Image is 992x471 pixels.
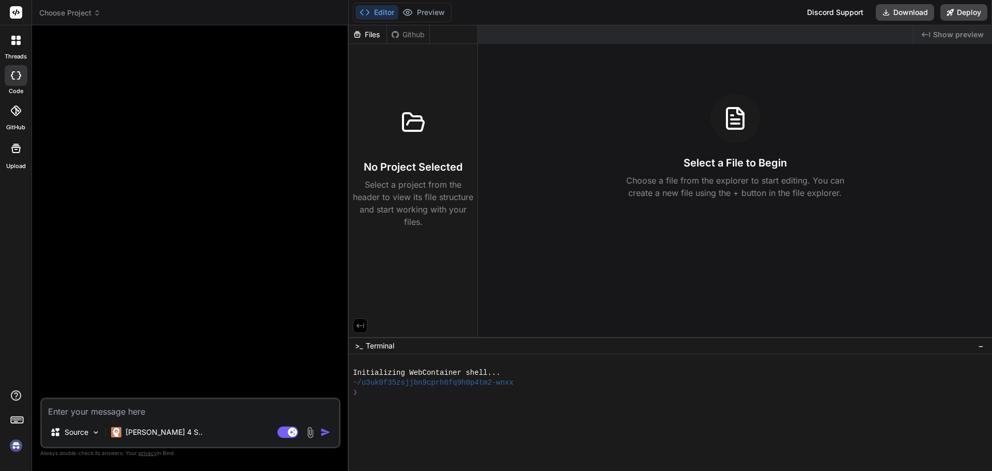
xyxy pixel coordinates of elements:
[353,178,473,228] p: Select a project from the header to view its file structure and start working with your files.
[684,156,787,170] h3: Select a File to Begin
[138,450,157,456] span: privacy
[9,87,23,96] label: code
[355,341,363,351] span: >_
[39,8,101,18] span: Choose Project
[364,160,462,174] h3: No Project Selected
[353,378,514,388] span: ~/u3uk0f35zsjjbn9cprh6fq9h0p4tm2-wnxx
[349,29,386,40] div: Files
[91,428,100,437] img: Pick Models
[320,427,331,437] img: icon
[353,388,358,398] span: ❯
[978,341,984,351] span: −
[619,174,851,199] p: Choose a file from the explorer to start editing. You can create a new file using the + button in...
[355,5,398,20] button: Editor
[6,123,25,132] label: GitHub
[65,427,88,437] p: Source
[976,338,986,354] button: −
[6,162,26,171] label: Upload
[940,4,987,21] button: Deploy
[933,29,984,40] span: Show preview
[7,437,25,454] img: signin
[398,5,449,20] button: Preview
[366,341,394,351] span: Terminal
[353,368,501,378] span: Initializing WebContainer shell...
[876,4,934,21] button: Download
[126,427,203,437] p: [PERSON_NAME] 4 S..
[304,427,316,438] img: attachment
[387,29,429,40] div: Github
[801,4,870,21] div: Discord Support
[5,52,27,61] label: threads
[111,427,121,437] img: Claude 4 Sonnet
[40,448,340,458] p: Always double-check its answers. Your in Bind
